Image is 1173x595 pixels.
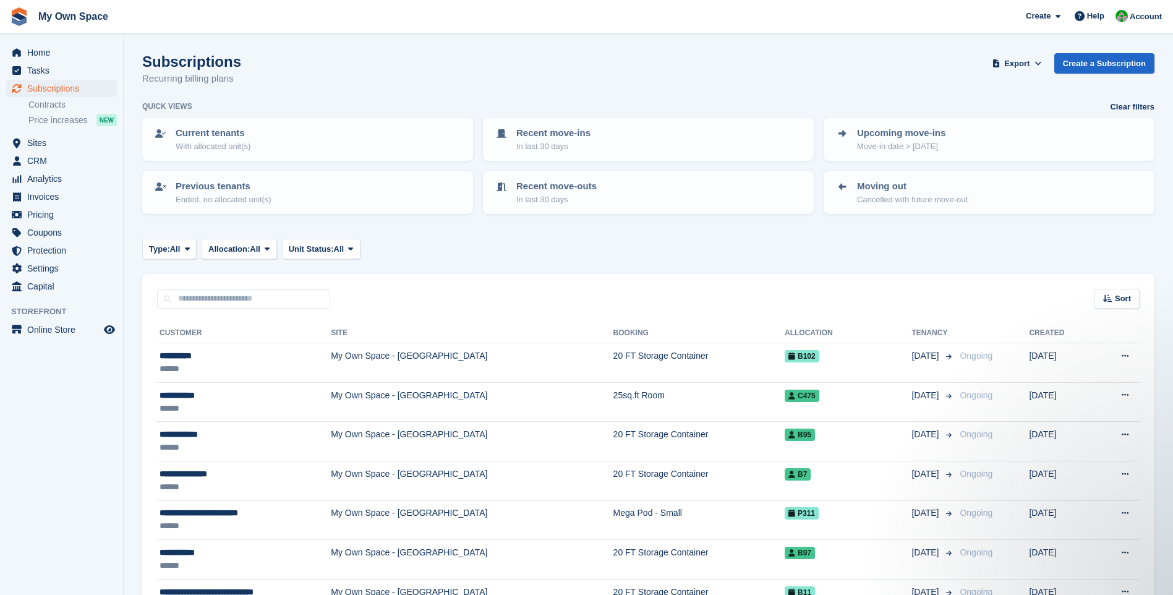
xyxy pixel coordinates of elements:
span: Settings [27,260,101,277]
span: B7 [785,468,811,481]
td: 20 FT Storage Container [613,540,785,580]
a: menu [6,224,117,241]
span: Help [1087,10,1104,22]
span: Ongoing [960,429,992,439]
span: Allocation: [208,243,250,255]
th: Site [331,323,613,343]
span: [DATE] [911,468,941,481]
span: [DATE] [911,428,941,441]
p: Ended, no allocated unit(s) [176,194,271,206]
td: 20 FT Storage Container [613,461,785,500]
span: Account [1130,11,1162,23]
a: Upcoming move-ins Move-in date > [DATE] [825,119,1153,160]
td: [DATE] [1029,461,1093,500]
span: Price increases [28,114,88,126]
span: Ongoing [960,390,992,400]
span: B102 [785,350,819,362]
th: Tenancy [911,323,955,343]
a: Price increases NEW [28,113,117,127]
td: My Own Space - [GEOGRAPHIC_DATA] [331,461,613,500]
a: Moving out Cancelled with future move-out [825,172,1153,213]
span: Create [1026,10,1051,22]
p: Recurring billing plans [142,72,241,86]
span: Coupons [27,224,101,241]
a: menu [6,170,117,187]
a: menu [6,62,117,79]
span: Capital [27,278,101,295]
p: With allocated unit(s) [176,140,250,153]
span: Tasks [27,62,101,79]
span: Pricing [27,206,101,223]
span: All [170,243,181,255]
a: Create a Subscription [1054,53,1154,74]
th: Customer [157,323,331,343]
span: Sort [1115,293,1131,305]
a: Preview store [102,322,117,337]
p: Recent move-ins [516,126,591,140]
span: Analytics [27,170,101,187]
a: menu [6,278,117,295]
td: My Own Space - [GEOGRAPHIC_DATA] [331,422,613,461]
span: Home [27,44,101,61]
td: [DATE] [1029,343,1093,383]
span: All [250,243,260,255]
td: My Own Space - [GEOGRAPHIC_DATA] [331,500,613,540]
span: Invoices [27,188,101,205]
td: My Own Space - [GEOGRAPHIC_DATA] [331,343,613,383]
a: menu [6,80,117,97]
p: Upcoming move-ins [857,126,945,140]
th: Created [1029,323,1093,343]
td: [DATE] [1029,422,1093,461]
td: My Own Space - [GEOGRAPHIC_DATA] [331,382,613,422]
span: B95 [785,429,815,441]
p: In last 30 days [516,194,597,206]
a: Clear filters [1110,101,1154,113]
a: Previous tenants Ended, no allocated unit(s) [143,172,472,213]
img: Paula Harris [1115,10,1128,22]
img: stora-icon-8386f47178a22dfd0bd8f6a31ec36ba5ce8667c1dd55bd0f319d3a0aa187defe.svg [10,7,28,26]
p: Previous tenants [176,179,271,194]
td: Mega Pod - Small [613,500,785,540]
p: Move-in date > [DATE] [857,140,945,153]
td: [DATE] [1029,540,1093,580]
a: menu [6,134,117,152]
span: Sites [27,134,101,152]
h1: Subscriptions [142,53,241,70]
p: Cancelled with future move-out [857,194,968,206]
span: Protection [27,242,101,259]
a: menu [6,321,117,338]
td: 20 FT Storage Container [613,343,785,383]
span: P311 [785,507,819,520]
a: Recent move-outs In last 30 days [484,172,813,213]
span: Unit Status: [289,243,334,255]
a: Current tenants With allocated unit(s) [143,119,472,160]
a: menu [6,206,117,223]
span: [DATE] [911,546,941,559]
p: In last 30 days [516,140,591,153]
p: Moving out [857,179,968,194]
td: 25sq.ft Room [613,382,785,422]
h6: Quick views [142,101,192,112]
span: [DATE] [911,349,941,362]
span: Ongoing [960,351,992,361]
span: All [334,243,344,255]
span: B97 [785,547,815,559]
a: Contracts [28,99,117,111]
span: Type: [149,243,170,255]
a: menu [6,260,117,277]
a: menu [6,152,117,169]
span: CRM [27,152,101,169]
div: NEW [96,114,117,126]
th: Booking [613,323,785,343]
button: Export [990,53,1044,74]
td: [DATE] [1029,500,1093,540]
p: Recent move-outs [516,179,597,194]
span: Online Store [27,321,101,338]
span: Export [1004,58,1030,70]
span: Ongoing [960,547,992,557]
p: Current tenants [176,126,250,140]
span: [DATE] [911,507,941,520]
span: Ongoing [960,508,992,518]
th: Allocation [785,323,911,343]
span: Storefront [11,306,123,318]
